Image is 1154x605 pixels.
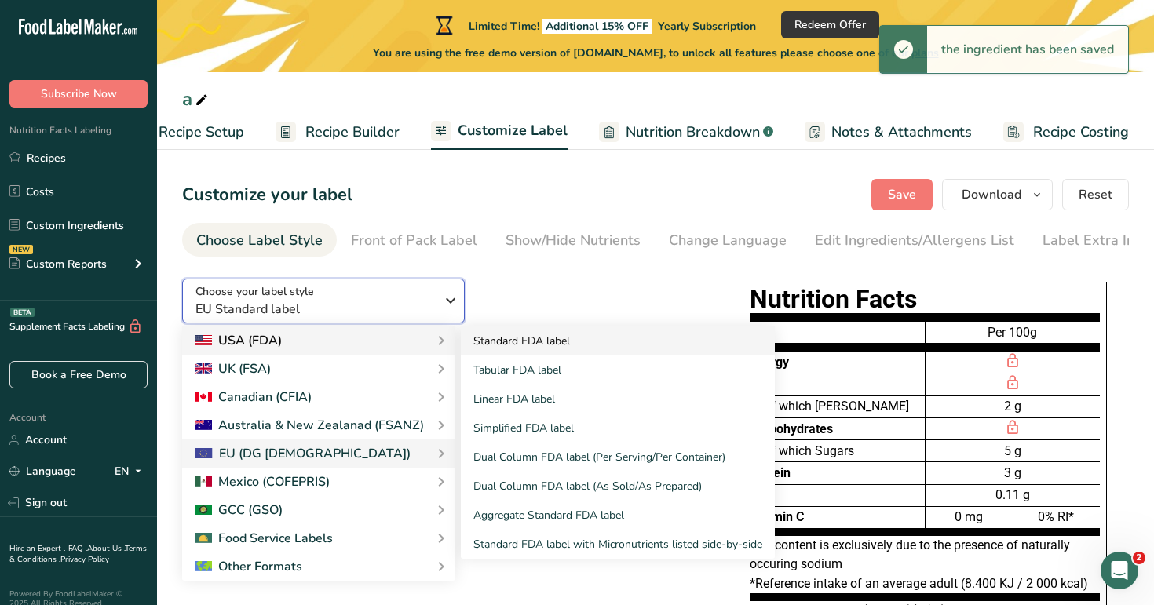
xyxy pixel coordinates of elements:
[926,506,1013,528] div: 0 mg
[195,501,283,519] div: GCC (GSO)
[195,388,312,406] div: Canadian (CFIA)
[196,230,323,251] div: Choose Label Style
[926,395,1100,417] div: 2 g
[41,86,117,102] span: Subscribe Now
[351,230,477,251] div: Front of Pack Label
[926,461,1100,483] div: 3 g
[461,443,775,472] a: Dual Column FDA label (Per Serving/Per Container)
[626,122,760,143] span: Nutrition Breakdown
[9,256,107,272] div: Custom Reports
[159,122,244,143] span: Recipe Setup
[926,321,1100,351] div: Per 100g
[68,543,87,554] a: FAQ .
[888,185,916,204] span: Save
[9,361,148,388] a: Book a Free Demo
[9,543,147,565] a: Terms & Conditions .
[182,279,465,323] button: Choose your label style EU Standard label
[1101,552,1138,589] iframe: Intercom live chat
[10,308,35,317] div: BETA
[1033,122,1129,143] span: Recipe Costing
[87,543,125,554] a: About Us .
[599,115,773,150] a: Nutrition Breakdown
[276,115,400,150] a: Recipe Builder
[431,113,568,151] a: Customize Label
[762,443,854,458] span: Of which Sugars
[815,230,1014,251] div: Edit Ingredients/Allergens List
[461,414,775,443] a: Simplified FDA label
[305,122,400,143] span: Recipe Builder
[750,574,1100,601] div: *Reference intake of an average adult (8.400 KJ / 2 000 kcal)
[750,421,833,436] span: Carbohydrates
[962,185,1021,204] span: Download
[195,300,435,319] span: EU Standard label
[831,122,972,143] span: Notes & Attachments
[927,26,1128,73] div: the ingredient has been saved
[1133,552,1145,564] span: 2
[461,501,775,530] a: Aggregate Standard FDA label
[9,245,33,254] div: NEW
[506,230,641,251] div: Show/Hide Nutrients
[1003,115,1129,150] a: Recipe Costing
[669,230,787,251] div: Change Language
[794,16,866,33] span: Redeem Offer
[658,19,756,34] span: Yearly Subscription
[461,530,775,559] a: Standard FDA label with Micronutrients listed side-by-side
[542,19,652,34] span: Additional 15% OFF
[182,182,352,208] h1: Customize your label
[781,11,879,38] button: Redeem Offer
[195,283,314,300] span: Choose your label style
[461,326,775,355] a: Standard FDA label
[195,557,302,576] div: Other Formats
[9,457,76,485] a: Language
[373,45,939,61] span: You are using the free demo version of [DOMAIN_NAME], to unlock all features please choose one of...
[115,462,148,481] div: EN
[461,355,775,385] a: Tabular FDA label
[871,179,933,210] button: Save
[1038,509,1074,524] span: 0% RI*
[750,509,804,524] span: Vitamin C
[926,484,1100,506] div: 0.11 g
[942,179,1053,210] button: Download
[461,472,775,501] a: Dual Column FDA label (As Sold/As Prepared)
[1079,185,1112,204] span: Reset
[458,120,568,141] span: Customize Label
[195,444,411,463] div: EU (DG [DEMOGRAPHIC_DATA])
[1062,179,1129,210] button: Reset
[195,472,330,491] div: Mexico (COFEPRIS)
[805,115,972,150] a: Notes & Attachments
[1043,230,1147,251] div: Label Extra Info
[195,331,282,350] div: USA (FDA)
[195,359,271,378] div: UK (FSA)
[461,385,775,414] a: Linear FDA label
[762,399,909,414] span: Of which [PERSON_NAME]
[9,80,148,108] button: Subscribe Now
[182,85,211,113] div: a
[9,543,65,554] a: Hire an Expert .
[926,439,1100,461] div: 5 g
[195,529,333,548] div: Food Service Labels
[60,554,109,565] a: Privacy Policy
[195,505,212,516] img: 2Q==
[750,536,1100,574] div: Salt content is exclusively due to the presence of naturally occuring sodium
[129,115,244,150] a: Recipe Setup
[433,16,756,35] div: Limited Time!
[195,416,424,435] div: Australia & New Zealanad (FSANZ)
[750,289,1100,310] h1: Nutrition Facts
